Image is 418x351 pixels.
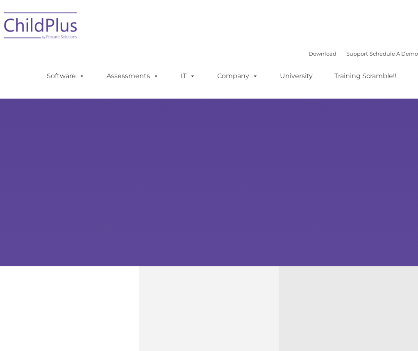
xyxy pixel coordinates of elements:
[326,68,404,84] a: Training Scramble!!
[309,50,418,57] font: |
[173,68,204,84] a: IT
[370,50,418,57] a: Schedule A Demo
[309,50,336,57] a: Download
[98,68,167,84] a: Assessments
[346,50,368,57] a: Support
[272,68,321,84] a: University
[209,68,266,84] a: Company
[39,68,93,84] a: Software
